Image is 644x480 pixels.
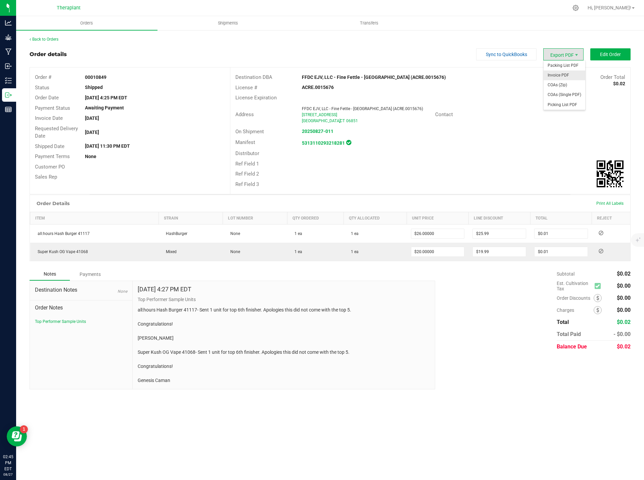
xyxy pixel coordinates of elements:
[597,160,624,187] qrcode: 00010849
[35,85,49,91] span: Status
[85,85,103,90] strong: Shipped
[35,95,59,101] span: Order Date
[209,20,247,26] span: Shipments
[5,34,12,41] inline-svg: Grow
[235,171,259,177] span: Ref Field 2
[348,231,359,236] span: 1 ea
[544,61,585,70] span: Packing List PDF
[544,80,585,90] li: COAs (Zip)
[557,343,587,350] span: Balance Due
[596,201,624,206] span: Print All Labels
[595,282,604,291] span: Calculate cultivation tax
[235,139,255,145] span: Manifest
[617,307,631,313] span: $0.00
[435,111,453,117] span: Contact
[544,90,585,100] li: COAs (Single PDF)
[85,95,127,100] strong: [DATE] 4:25 PM EDT
[163,231,187,236] span: HashBurger
[71,20,102,26] span: Orders
[35,319,86,325] button: Top Performer Sample Units
[35,74,51,80] span: Order #
[617,271,631,277] span: $0.02
[596,231,606,235] span: Reject Inventory
[302,85,334,90] strong: ACRE.0015676
[302,75,446,80] strong: FFDC EJV, LLC - Fine Fettle - [GEOGRAPHIC_DATA] (ACRE.0015676)
[37,201,70,206] h1: Order Details
[235,181,259,187] span: Ref Field 3
[468,212,530,225] th: Line Discount
[85,154,96,159] strong: None
[30,37,58,42] a: Back to Orders
[157,16,299,30] a: Shipments
[613,331,631,337] span: - $0.00
[535,229,588,238] input: 0
[302,140,345,146] strong: 5313110293218281
[597,160,624,187] img: Scan me!
[30,268,70,281] div: Notes
[138,306,430,384] p: all:hours Hash Burger 41117- Sent 1 unit for top 6th finisher. Apologies this did not come with t...
[7,426,27,446] iframe: Resource center
[35,164,65,170] span: Customer PO
[235,111,254,117] span: Address
[34,249,88,254] span: Super Kush OG Vape 41068
[544,70,585,80] li: Invoice PDF
[138,296,430,303] p: Top Performer Sample Units
[3,454,13,472] p: 02:45 PM EDT
[617,295,631,301] span: $0.00
[592,212,630,225] th: Reject
[486,52,527,57] span: Sync to QuickBooks
[235,85,257,91] span: License #
[557,271,574,277] span: Subtotal
[557,295,594,301] span: Order Discounts
[302,129,333,134] a: 20250827-011
[407,212,469,225] th: Unit Price
[302,112,337,117] span: [STREET_ADDRESS]
[57,5,81,11] span: Theraplant
[544,100,585,110] li: Picking List PDF
[346,139,351,146] span: In Sync
[411,229,464,238] input: 0
[35,115,63,121] span: Invoice Date
[617,343,631,350] span: $0.02
[348,249,359,254] span: 1 ea
[473,247,526,256] input: 0
[235,150,259,156] span: Distributor
[5,63,12,69] inline-svg: Inbound
[557,281,592,291] span: Est. Cultivation Tax
[227,231,240,236] span: None
[158,212,223,225] th: Strain
[35,304,127,312] span: Order Notes
[530,212,592,225] th: Total
[235,74,272,80] span: Destination DBA
[535,247,588,256] input: 0
[85,130,99,135] strong: [DATE]
[35,174,57,180] span: Sales Rep
[35,105,70,111] span: Payment Status
[596,249,606,253] span: Reject Inventory
[339,118,340,123] span: ,
[291,249,302,254] span: 1 ea
[346,118,358,123] span: 06851
[590,48,631,60] button: Edit Order
[30,212,159,225] th: Item
[287,212,343,225] th: Qty Ordered
[302,106,423,111] span: FFDC EJV, LLC - Fine Fettle - [GEOGRAPHIC_DATA] (ACRE.0015676)
[473,229,526,238] input: 0
[20,425,28,433] iframe: Resource center unread badge
[227,249,240,254] span: None
[223,212,287,225] th: Lot Number
[340,118,345,123] span: CT
[5,48,12,55] inline-svg: Manufacturing
[5,77,12,84] inline-svg: Inventory
[351,20,387,26] span: Transfers
[34,231,90,236] span: all:hours Hash Burger 41117
[600,52,621,57] span: Edit Order
[557,307,594,313] span: Charges
[85,115,99,121] strong: [DATE]
[543,48,584,60] li: Export PDF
